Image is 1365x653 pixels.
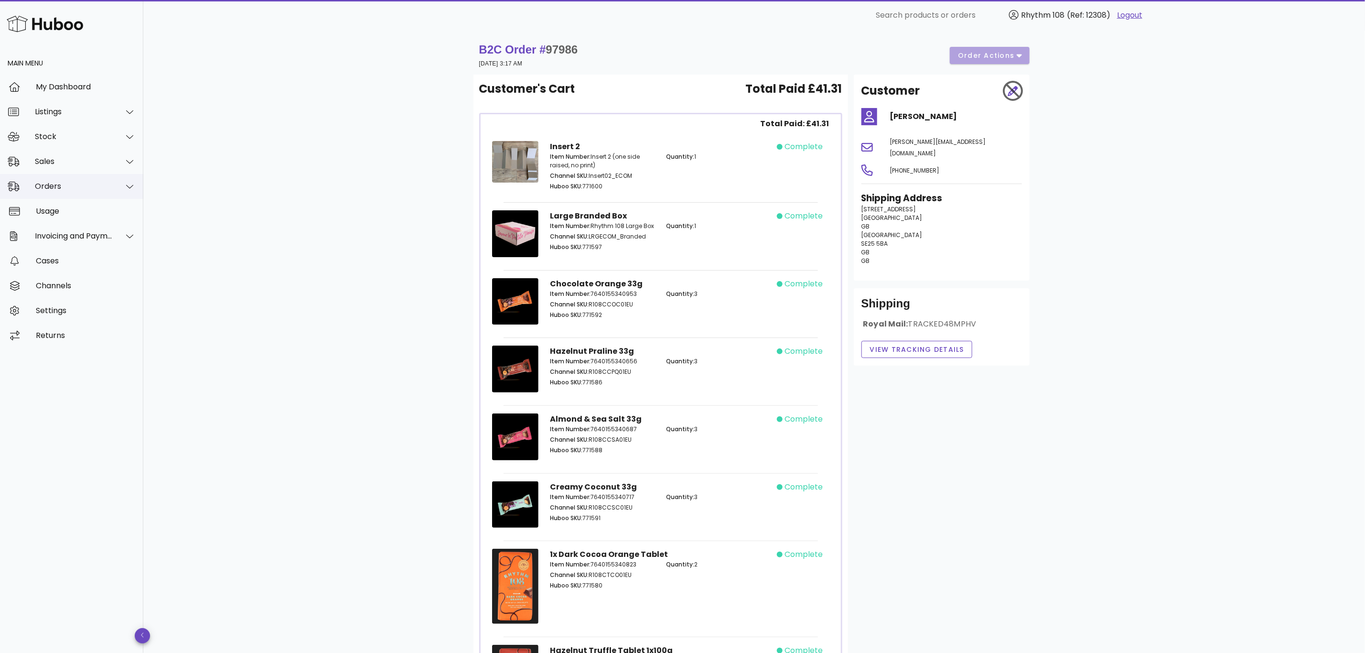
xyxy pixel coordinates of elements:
span: Total Paid: £41.31 [761,118,829,130]
img: Product Image [492,141,539,183]
span: Huboo SKU: [550,581,582,589]
span: Huboo SKU: [550,311,582,319]
div: Stock [35,132,113,141]
span: complete [785,141,823,152]
p: 771597 [550,243,655,251]
div: Settings [36,306,136,315]
p: Rhythm 108 Large Box [550,222,655,230]
span: Item Number: [550,152,591,161]
p: 771600 [550,182,655,191]
div: Usage [36,207,136,216]
span: Channel SKU: [550,435,589,444]
strong: Large Branded Box [550,210,627,221]
p: R108CCPQ01EU [550,368,655,376]
span: Channel SKU: [550,172,589,180]
span: Customer's Cart [479,80,575,98]
strong: Chocolate Orange 33g [550,278,643,289]
div: Channels [36,281,136,290]
img: Product Image [492,549,539,623]
span: complete [785,278,823,290]
p: R108CTCO01EU [550,571,655,579]
span: (Ref: 12308) [1067,10,1110,21]
div: Orders [35,182,113,191]
span: Channel SKU: [550,232,589,240]
span: complete [785,346,823,357]
img: Product Image [492,346,539,392]
span: Quantity: [666,357,694,365]
span: complete [785,414,823,425]
span: [GEOGRAPHIC_DATA] [861,231,923,239]
div: Returns [36,331,136,340]
span: Item Number: [550,493,591,501]
p: 3 [666,425,771,434]
span: [STREET_ADDRESS] [861,205,916,213]
span: Quantity: [666,222,694,230]
p: 771591 [550,514,655,522]
span: [PHONE_NUMBER] [890,166,940,174]
button: View Tracking details [861,341,973,358]
p: 771592 [550,311,655,319]
p: 3 [666,493,771,501]
span: Item Number: [550,425,591,433]
span: [GEOGRAPHIC_DATA] [861,214,923,222]
span: Huboo SKU: [550,243,582,251]
p: 3 [666,290,771,298]
img: Huboo Logo [7,13,83,34]
span: Item Number: [550,560,591,568]
strong: B2C Order # [479,43,578,56]
div: Invoicing and Payments [35,231,113,240]
p: Insert 2 (one side raised, no print) [550,152,655,170]
div: Royal Mail: [861,319,1022,337]
span: Quantity: [666,560,694,568]
small: [DATE] 3:17 AM [479,60,523,67]
p: 7640155340717 [550,493,655,501]
span: [PERSON_NAME][EMAIL_ADDRESS][DOMAIN_NAME] [890,138,986,157]
img: Product Image [492,278,539,325]
p: 7640155340687 [550,425,655,434]
p: 1 [666,222,771,230]
span: complete [785,210,823,222]
span: complete [785,549,823,560]
img: Product Image [492,414,539,460]
span: Channel SKU: [550,571,589,579]
div: Sales [35,157,113,166]
div: Cases [36,256,136,265]
p: LRGECOM_Branded [550,232,655,241]
span: Quantity: [666,425,694,433]
p: R108CCOC01EU [550,300,655,309]
h2: Customer [861,82,920,99]
span: SE25 5BA [861,239,888,248]
span: Item Number: [550,357,591,365]
span: Huboo SKU: [550,378,582,386]
span: Huboo SKU: [550,446,582,454]
img: Product Image [492,481,539,528]
p: Insert02_ECOM [550,172,655,180]
h3: Shipping Address [861,192,1022,205]
span: GB [861,222,870,230]
p: 2 [666,560,771,569]
span: complete [785,481,823,493]
span: TRACKED48MPHV [908,318,977,329]
span: Quantity: [666,290,694,298]
p: 771588 [550,446,655,455]
span: Channel SKU: [550,503,589,512]
span: Channel SKU: [550,300,589,308]
h4: [PERSON_NAME] [890,111,1022,122]
strong: 1x Dark Cocoa Orange Tablet [550,549,668,560]
img: Product Image [492,210,539,257]
p: 771580 [550,581,655,590]
span: Huboo SKU: [550,182,582,190]
span: 97986 [546,43,578,56]
p: R108CCSA01EU [550,435,655,444]
span: Huboo SKU: [550,514,582,522]
p: 7640155340953 [550,290,655,298]
p: 3 [666,357,771,366]
strong: Almond & Sea Salt 33g [550,414,642,424]
span: GB [861,248,870,256]
p: 7640155340656 [550,357,655,366]
div: My Dashboard [36,82,136,91]
div: Shipping [861,296,1022,319]
p: 7640155340823 [550,560,655,569]
span: View Tracking details [870,345,965,355]
div: Listings [35,107,113,116]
